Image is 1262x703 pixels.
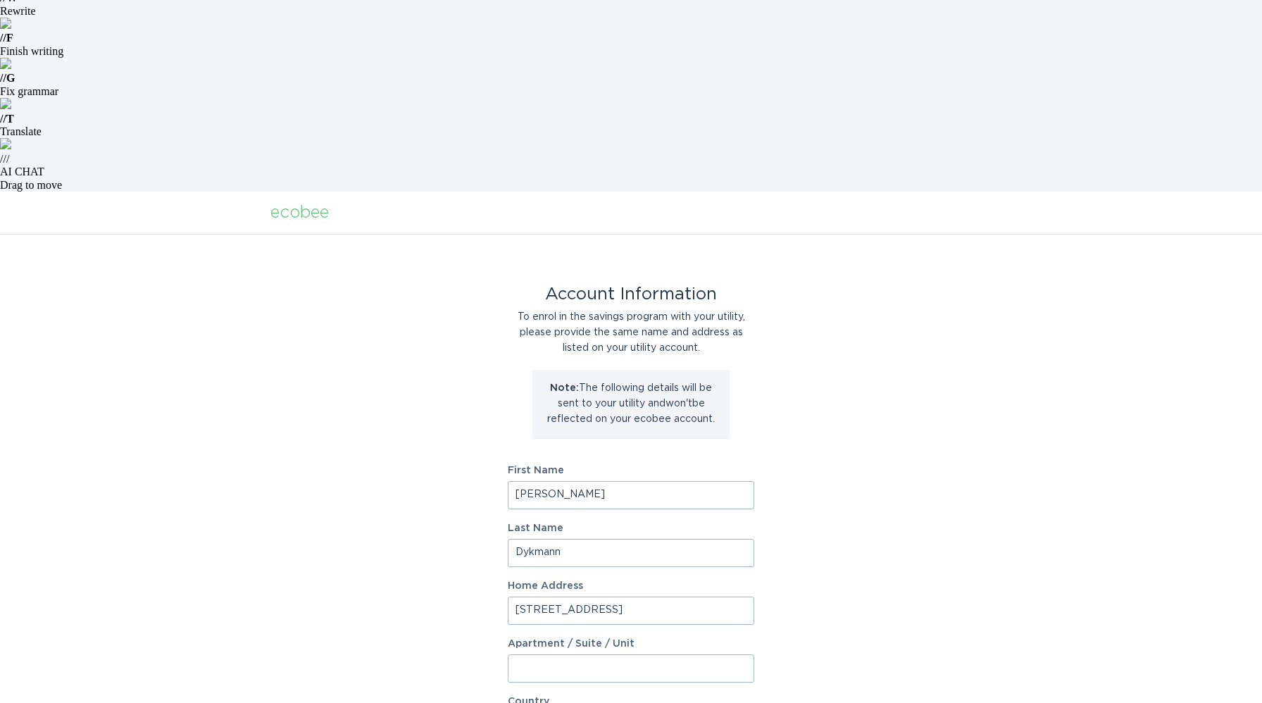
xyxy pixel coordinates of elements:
div: ecobee [270,205,329,220]
div: Account Information [508,287,754,302]
p: The following details will be sent to your utility and won't be reflected on your ecobee account. [543,380,719,427]
label: Last Name [508,523,754,533]
label: Apartment / Suite / Unit [508,639,754,649]
label: Home Address [508,581,754,591]
label: First Name [508,466,754,475]
strong: Note: [550,383,579,393]
div: To enrol in the savings program with your utility, please provide the same name and address as li... [508,309,754,356]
